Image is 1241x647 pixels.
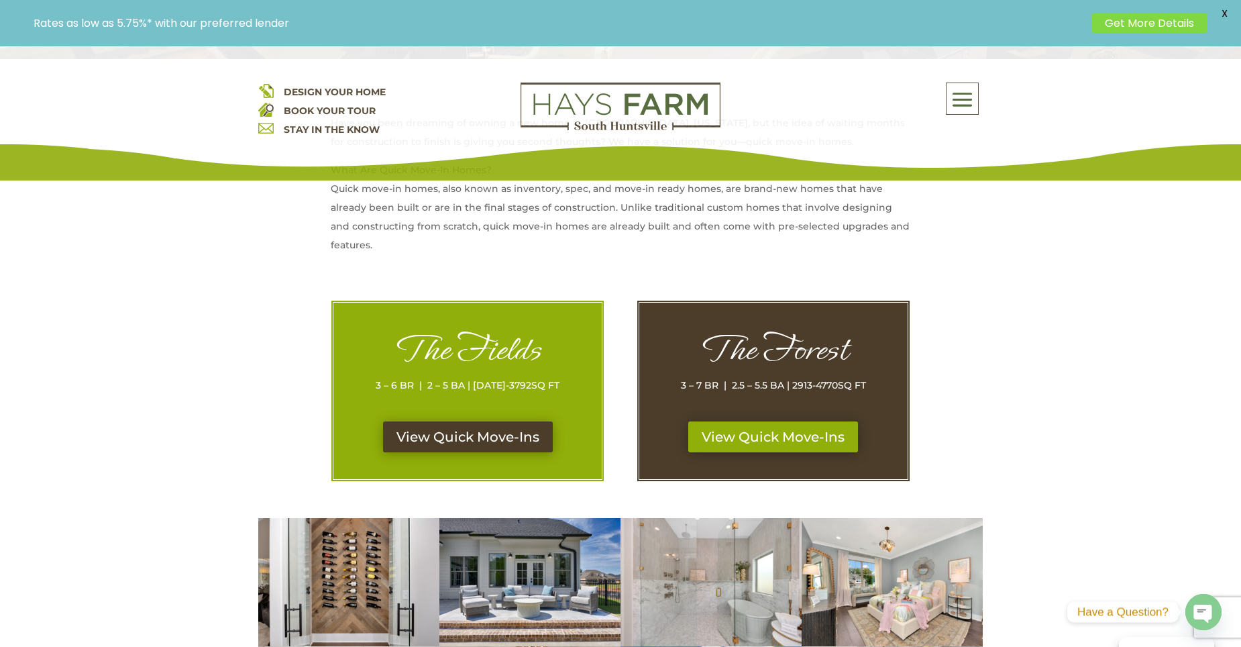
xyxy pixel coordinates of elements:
[258,518,439,647] img: 2106-Forest-Gate-27-400x284.jpg
[331,160,910,264] p: What Are Quick Move-In Homes? Quick move-in homes, also known as inventory, spec, and move-in rea...
[1091,13,1207,33] a: Get More Details
[258,83,274,98] img: design your home
[383,421,553,452] a: View Quick Move-Ins
[666,376,881,395] p: 3 – 7 BR | 2.5 – 5.5 BA | 2913-4770
[838,379,866,391] span: SQ FT
[284,123,380,136] a: STAY IN THE KNOW
[360,330,575,376] h1: The Fields
[802,518,983,647] img: 2106-Forest-Gate-82-400x284.jpg
[666,330,881,376] h1: The Forest
[284,86,386,98] a: DESIGN YOUR HOME
[284,105,376,117] a: BOOK YOUR TOUR
[531,379,559,391] span: SQ FT
[620,518,802,647] img: 2106-Forest-Gate-61-400x284.jpg
[439,518,620,647] img: 2106-Forest-Gate-8-400x284.jpg
[376,379,531,391] span: 3 – 6 BR | 2 – 5 BA | [DATE]-3792
[521,121,720,134] a: hays farm homes huntsville development
[258,101,274,117] img: book your home tour
[688,421,858,452] a: View Quick Move-Ins
[521,83,720,131] img: Logo
[34,17,1085,30] p: Rates as low as 5.75%* with our preferred lender
[1214,3,1234,23] span: X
